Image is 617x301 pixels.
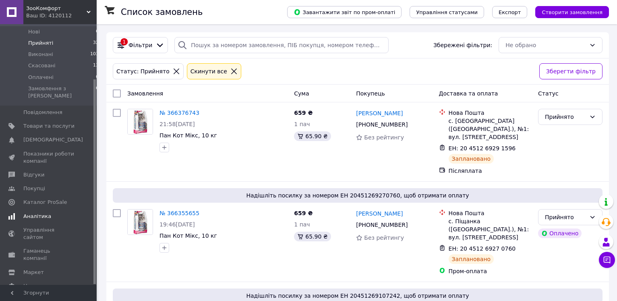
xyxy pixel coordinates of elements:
span: Оплачені [28,74,54,81]
a: Пан Кот Мікс, 10 кг [159,232,217,239]
div: Заплановано [449,154,494,164]
span: 103 [90,51,99,58]
span: Управління статусами [416,9,478,15]
span: Експорт [499,9,521,15]
div: Пром-оплата [449,267,532,275]
span: Налаштування [23,282,64,290]
span: Повідомлення [23,109,62,116]
div: с. [GEOGRAPHIC_DATA] ([GEOGRAPHIC_DATA].), №1: вул. [STREET_ADDRESS] [449,117,532,141]
span: Без рейтингу [364,235,404,241]
button: Управління статусами [410,6,484,18]
span: Замовлення [127,90,163,97]
button: Експорт [492,6,528,18]
span: Надішліть посилку за номером ЕН 20451269270760, щоб отримати оплату [116,191,599,199]
div: Прийнято [545,213,586,222]
div: Нова Пошта [449,109,532,117]
span: 1 пач [294,221,310,228]
span: 659 ₴ [294,210,313,216]
a: Пан Кот Мікс, 10 кг [159,132,217,139]
div: Нова Пошта [449,209,532,217]
span: Виконані [28,51,53,58]
span: Зберегти фільтр [546,67,596,76]
span: ЕН: 20 4512 6927 0760 [449,245,516,252]
div: Не обрано [505,41,586,50]
span: Гаманець компанії [23,247,75,262]
span: 0 [96,85,99,100]
span: 1 пач [294,121,310,127]
span: 13 [93,62,99,69]
span: Статус [538,90,559,97]
a: [PERSON_NAME] [356,109,403,117]
input: Пошук за номером замовлення, ПІБ покупця, номером телефону, Email, номером накладної [174,37,389,53]
button: Завантажити звіт по пром-оплаті [287,6,402,18]
div: Заплановано [449,254,494,264]
span: Маркет [23,269,44,276]
span: 32 [93,39,99,47]
button: Створити замовлення [535,6,609,18]
button: Зберегти фільтр [539,63,603,79]
a: Фото товару [127,209,153,235]
div: Прийнято [545,112,586,121]
span: Замовлення з [PERSON_NAME] [28,85,96,100]
div: 65.90 ₴ [294,131,331,141]
span: Збережені фільтри: [433,41,492,49]
span: 659 ₴ [294,110,313,116]
span: Створити замовлення [542,9,603,15]
span: Відгуки [23,171,44,179]
img: Фото товару [128,210,153,235]
span: Доставка та оплата [439,90,498,97]
a: № 366355655 [159,210,199,216]
div: Ваш ID: 4120112 [26,12,97,19]
a: Фото товару [127,109,153,135]
span: Товари та послуги [23,122,75,130]
span: Аналітика [23,213,51,220]
span: [PHONE_NUMBER] [356,222,408,228]
button: Чат з покупцем [599,252,615,268]
span: Скасовані [28,62,56,69]
span: 19:46[DATE] [159,221,195,228]
span: Каталог ProSale [23,199,67,206]
span: Прийняті [28,39,53,47]
span: Покупці [23,185,45,192]
span: Управління сайтом [23,226,75,241]
div: Cкинути все [189,67,229,76]
div: Післяплата [449,167,532,175]
span: Покупець [356,90,385,97]
span: Надішліть посилку за номером ЕН 20451269107242, щоб отримати оплату [116,292,599,300]
a: [PERSON_NAME] [356,210,403,218]
div: 65.90 ₴ [294,232,331,241]
div: Оплачено [538,228,582,238]
span: Cума [294,90,309,97]
span: ЗооКомфорт [26,5,87,12]
a: № 366376743 [159,110,199,116]
a: Створити замовлення [527,8,609,15]
div: с. Піщанка ([GEOGRAPHIC_DATA].), №1: вул. [STREET_ADDRESS] [449,217,532,241]
span: 0 [96,74,99,81]
span: 21:58[DATE] [159,121,195,127]
span: Показники роботи компанії [23,150,75,165]
div: Статус: Прийнято [115,67,171,76]
span: Фільтри [128,41,152,49]
img: Фото товару [128,109,153,134]
span: Нові [28,28,40,35]
span: [PHONE_NUMBER] [356,121,408,128]
span: 0 [96,28,99,35]
span: ЕН: 20 4512 6929 1596 [449,145,516,152]
span: Завантажити звіт по пром-оплаті [294,8,395,16]
h1: Список замовлень [121,7,203,17]
span: Без рейтингу [364,134,404,141]
span: [DEMOGRAPHIC_DATA] [23,136,83,143]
